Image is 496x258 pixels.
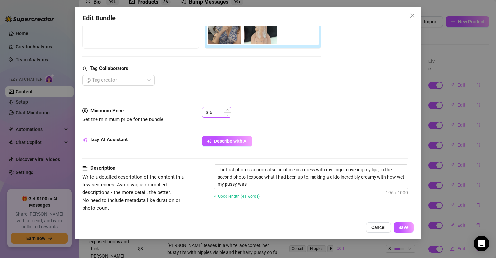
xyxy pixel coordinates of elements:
[208,11,241,44] img: media
[226,109,229,111] span: up
[244,11,277,44] img: media
[224,112,231,117] span: Decrease Value
[90,165,115,171] strong: Description
[82,174,184,211] span: Write a detailed description of the content in a few sentences. Avoid vague or implied descriptio...
[82,107,88,115] span: dollar
[214,194,260,199] span: ✓ Good length (41 words)
[82,13,116,23] span: Edit Bundle
[399,225,409,230] span: Save
[90,137,128,142] strong: Izzy AI Assistant
[226,114,229,116] span: down
[407,11,418,21] button: Close
[82,65,87,73] span: user
[90,65,128,71] strong: Tag Collaborators
[82,164,88,172] span: align-left
[410,13,415,18] span: close
[90,108,124,114] strong: Minimum Price
[224,107,231,112] span: Increase Value
[214,139,248,144] span: Describe with AI
[407,13,418,18] span: Close
[82,117,163,122] span: Set the minimum price for the bundle
[202,136,252,146] button: Describe with AI
[214,165,408,189] textarea: The first photo is a normal selfie of me in a dress with my finger covering my lips, in the secon...
[474,236,489,251] div: Open Intercom Messenger
[371,225,386,230] span: Cancel
[394,222,414,233] button: Save
[366,222,391,233] button: Cancel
